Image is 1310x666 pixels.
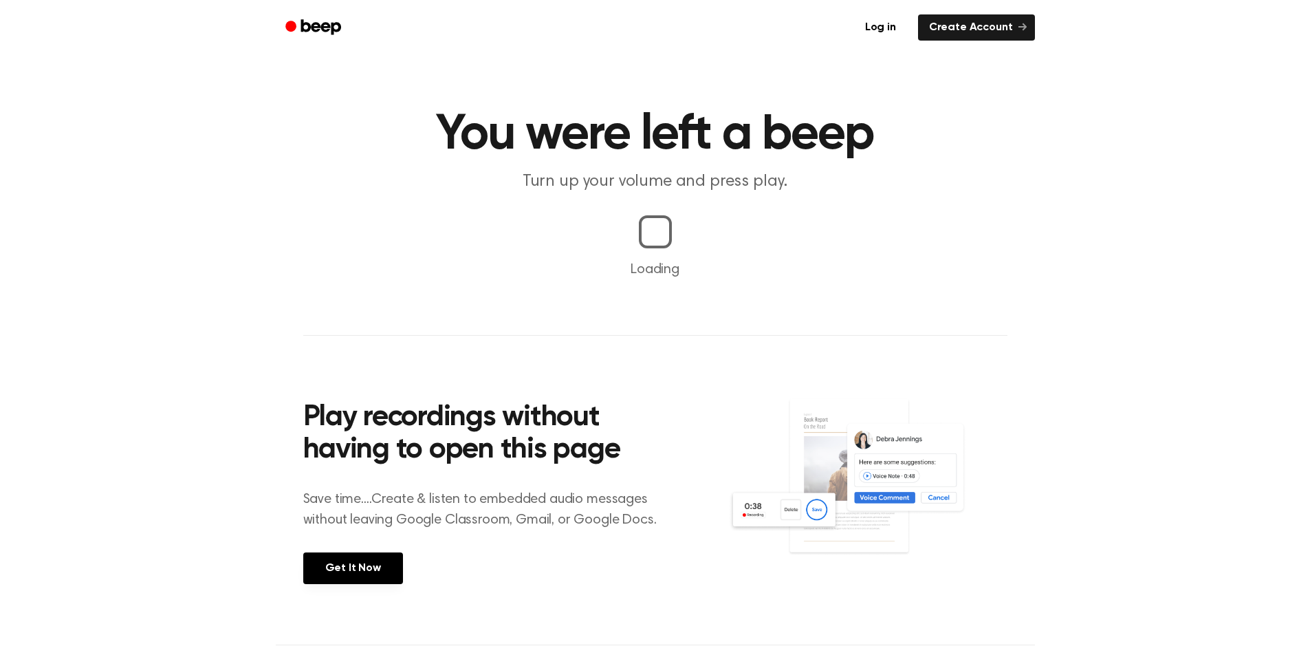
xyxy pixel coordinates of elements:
[303,402,674,467] h2: Play recordings without having to open this page
[851,12,910,43] a: Log in
[391,171,919,193] p: Turn up your volume and press play.
[728,398,1007,583] img: Voice Comments on Docs and Recording Widget
[303,110,1007,160] h1: You were left a beep
[17,259,1293,280] p: Loading
[303,489,674,530] p: Save time....Create & listen to embedded audio messages without leaving Google Classroom, Gmail, ...
[276,14,353,41] a: Beep
[918,14,1035,41] a: Create Account
[303,552,403,584] a: Get It Now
